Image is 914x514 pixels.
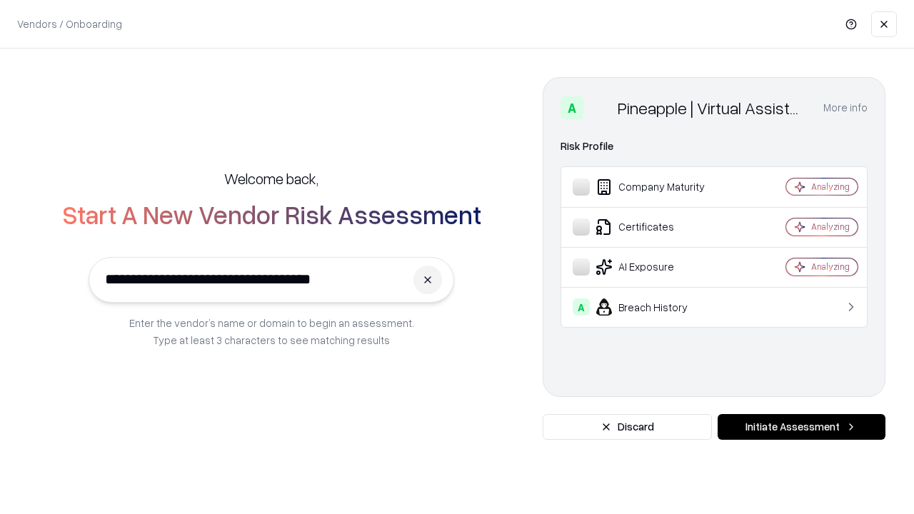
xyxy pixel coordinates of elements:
[573,218,743,236] div: Certificates
[718,414,885,440] button: Initiate Assessment
[224,168,318,188] h5: Welcome back,
[573,178,743,196] div: Company Maturity
[17,16,122,31] p: Vendors / Onboarding
[589,96,612,119] img: Pineapple | Virtual Assistant Agency
[811,181,850,193] div: Analyzing
[543,414,712,440] button: Discard
[618,96,806,119] div: Pineapple | Virtual Assistant Agency
[811,221,850,233] div: Analyzing
[811,261,850,273] div: Analyzing
[573,258,743,276] div: AI Exposure
[561,138,868,155] div: Risk Profile
[823,95,868,121] button: More info
[62,200,481,228] h2: Start A New Vendor Risk Assessment
[129,314,414,348] p: Enter the vendor’s name or domain to begin an assessment. Type at least 3 characters to see match...
[561,96,583,119] div: A
[573,298,590,316] div: A
[573,298,743,316] div: Breach History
